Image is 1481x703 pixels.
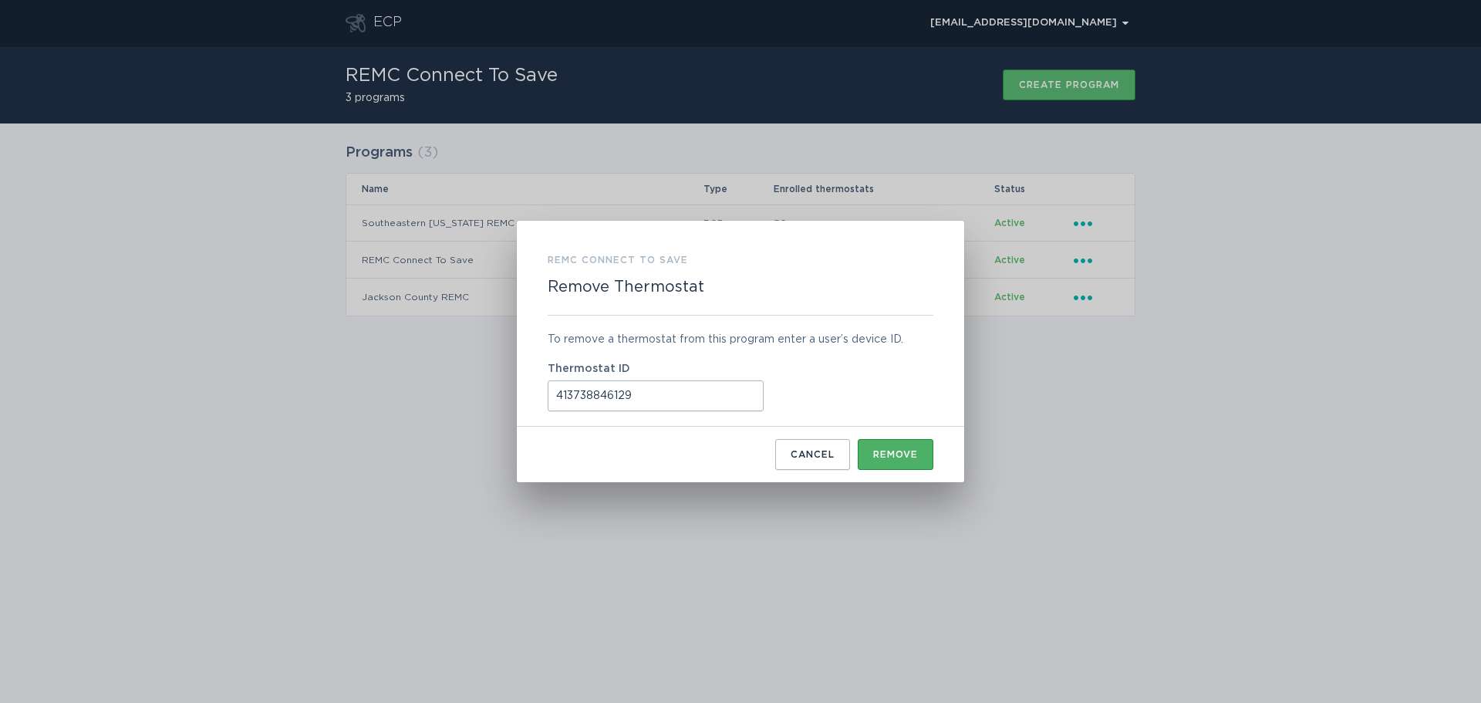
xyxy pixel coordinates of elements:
[873,450,918,459] div: Remove
[775,439,850,470] button: Cancel
[548,252,688,269] h3: REMC Connect To Save
[548,363,933,374] label: Thermostat ID
[548,278,704,296] h2: Remove Thermostat
[517,221,964,482] div: Remove Thermostat
[548,331,933,348] div: To remove a thermostat from this program enter a user’s device ID.
[791,450,835,459] div: Cancel
[858,439,933,470] button: Remove
[548,380,764,411] input: Thermostat ID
